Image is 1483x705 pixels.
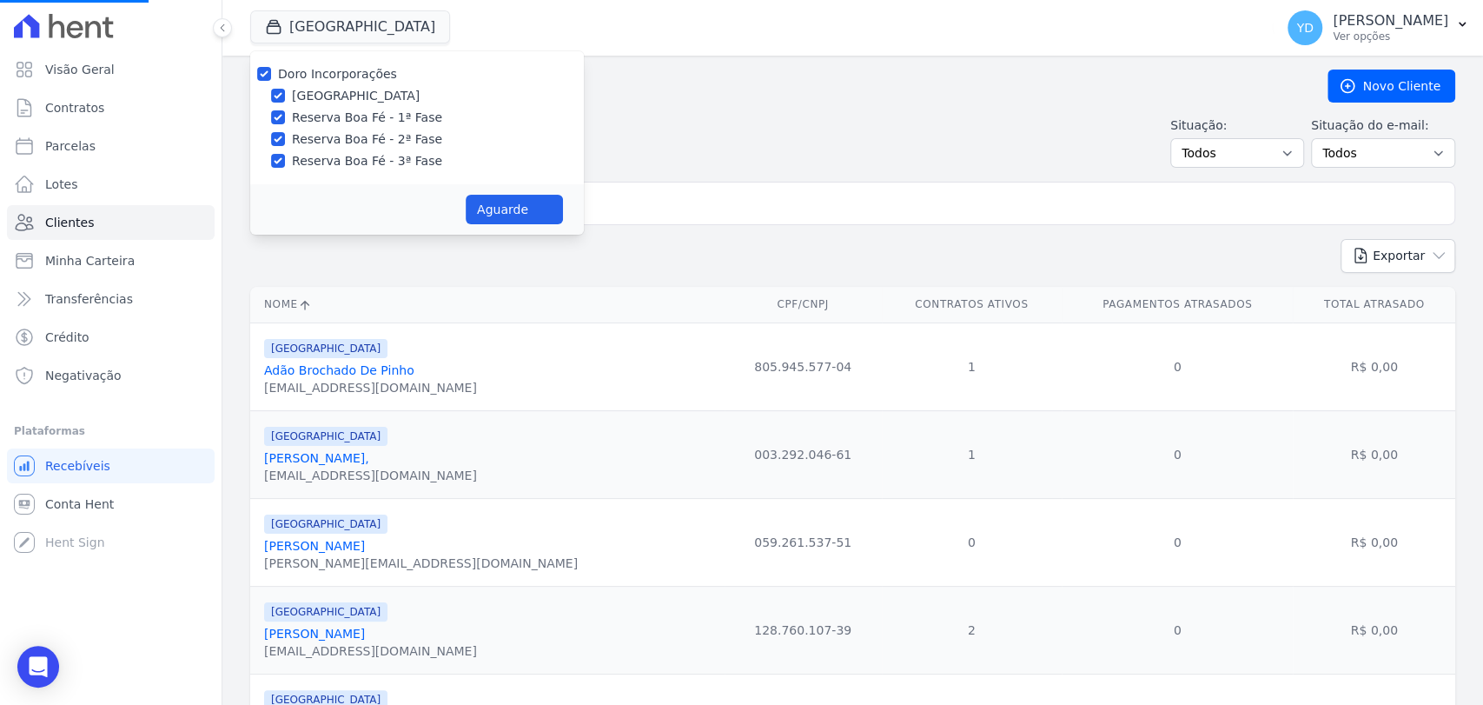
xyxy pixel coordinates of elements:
[264,539,365,553] a: [PERSON_NAME]
[292,87,420,105] label: [GEOGRAPHIC_DATA]
[264,602,387,622] span: [GEOGRAPHIC_DATA]
[1333,30,1448,43] p: Ver opções
[725,287,882,323] th: CPF/CNPJ
[45,495,114,513] span: Conta Hent
[45,176,78,193] span: Lotes
[1062,586,1293,674] td: 0
[278,67,397,81] label: Doro Incorporações
[882,410,1062,498] td: 1
[882,323,1062,410] td: 1
[45,99,104,116] span: Contratos
[264,379,477,396] div: [EMAIL_ADDRESS][DOMAIN_NAME]
[7,129,215,163] a: Parcelas
[264,515,387,534] span: [GEOGRAPHIC_DATA]
[7,320,215,355] a: Crédito
[1341,239,1455,273] button: Exportar
[725,586,882,674] td: 128.760.107-39
[17,646,59,688] div: Open Intercom Messenger
[725,323,882,410] td: 805.945.577-04
[264,363,414,377] a: Adão Brochado De Pinho
[250,10,450,43] button: [GEOGRAPHIC_DATA]
[264,451,369,465] a: [PERSON_NAME],
[1293,586,1455,674] td: R$ 0,00
[7,282,215,316] a: Transferências
[282,186,1447,221] input: Buscar por nome, CPF ou e-mail
[250,287,725,323] th: Nome
[264,642,477,660] div: [EMAIL_ADDRESS][DOMAIN_NAME]
[1170,116,1304,135] label: Situação:
[1296,22,1313,34] span: YD
[45,61,115,78] span: Visão Geral
[1311,116,1455,135] label: Situação do e-mail:
[264,427,387,446] span: [GEOGRAPHIC_DATA]
[45,290,133,308] span: Transferências
[45,367,122,384] span: Negativação
[1062,323,1293,410] td: 0
[1293,498,1455,586] td: R$ 0,00
[1062,410,1293,498] td: 0
[7,167,215,202] a: Lotes
[7,243,215,278] a: Minha Carteira
[1062,287,1293,323] th: Pagamentos Atrasados
[1293,410,1455,498] td: R$ 0,00
[725,410,882,498] td: 003.292.046-61
[7,449,215,483] a: Recebíveis
[1333,12,1448,30] p: [PERSON_NAME]
[882,498,1062,586] td: 0
[1274,3,1483,52] button: YD [PERSON_NAME] Ver opções
[7,205,215,240] a: Clientes
[250,70,1300,102] h2: Clientes
[264,467,477,484] div: [EMAIL_ADDRESS][DOMAIN_NAME]
[292,109,442,127] label: Reserva Boa Fé - 1ª Fase
[7,52,215,87] a: Visão Geral
[882,586,1062,674] td: 2
[292,130,442,149] label: Reserva Boa Fé - 2ª Fase
[45,214,94,231] span: Clientes
[7,90,215,125] a: Contratos
[264,627,365,641] a: [PERSON_NAME]
[45,252,135,269] span: Minha Carteira
[7,358,215,393] a: Negativação
[45,137,96,155] span: Parcelas
[264,339,387,358] span: [GEOGRAPHIC_DATA]
[45,329,89,346] span: Crédito
[725,498,882,586] td: 059.261.537-51
[1293,287,1455,323] th: Total Atrasado
[7,487,215,522] a: Conta Hent
[45,457,110,475] span: Recebíveis
[1062,498,1293,586] td: 0
[882,287,1062,323] th: Contratos Ativos
[14,421,208,442] div: Plataformas
[1327,70,1455,103] a: Novo Cliente
[264,555,578,572] div: [PERSON_NAME][EMAIL_ADDRESS][DOMAIN_NAME]
[466,195,563,224] button: Aguarde
[292,152,442,170] label: Reserva Boa Fé - 3ª Fase
[1293,323,1455,410] td: R$ 0,00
